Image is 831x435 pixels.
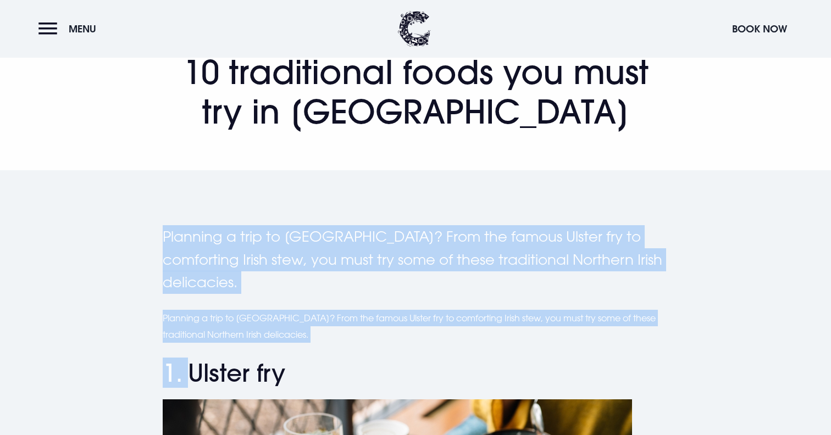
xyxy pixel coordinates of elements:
button: Book Now [727,17,793,41]
span: Menu [69,23,96,35]
button: Menu [38,17,102,41]
p: Planning a trip to [GEOGRAPHIC_DATA]? From the famous Ulster fry to comforting Irish stew, you mu... [163,225,668,294]
h1: 10 traditional foods you must try in [GEOGRAPHIC_DATA] [163,36,668,131]
p: Planning a trip to [GEOGRAPHIC_DATA]? From the famous Ulster fry to comforting Irish stew, you mu... [163,310,668,343]
h2: 1. Ulster fry [163,359,668,388]
img: Clandeboye Lodge [398,11,431,47]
